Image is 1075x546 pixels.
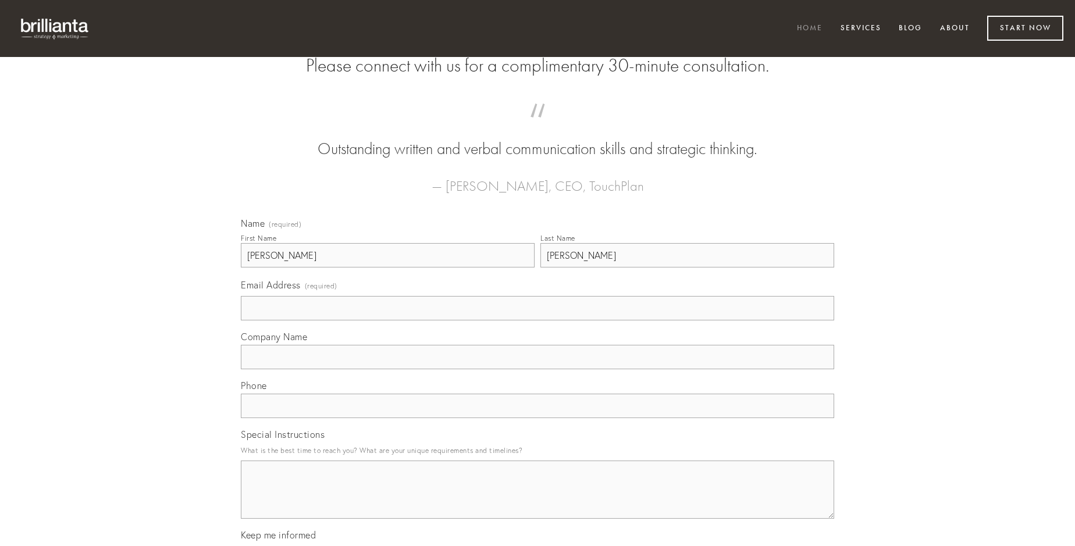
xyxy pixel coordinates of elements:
[987,16,1063,41] a: Start Now
[833,19,889,38] a: Services
[241,279,301,291] span: Email Address
[259,160,816,198] figcaption: — [PERSON_NAME], CEO, TouchPlan
[269,221,301,228] span: (required)
[241,234,276,242] div: First Name
[241,331,307,342] span: Company Name
[259,115,816,138] span: “
[241,442,834,458] p: What is the best time to reach you? What are your unique requirements and timelines?
[540,234,575,242] div: Last Name
[241,55,834,77] h2: Please connect with us for a complimentary 30-minute consultation.
[259,115,816,160] blockquote: Outstanding written and verbal communication skills and strategic thinking.
[12,12,99,45] img: brillianta - research, strategy, marketing
[789,19,830,38] a: Home
[891,19,930,38] a: Blog
[932,19,977,38] a: About
[241,429,325,440] span: Special Instructions
[305,278,337,294] span: (required)
[241,380,267,391] span: Phone
[241,529,316,541] span: Keep me informed
[241,217,265,229] span: Name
